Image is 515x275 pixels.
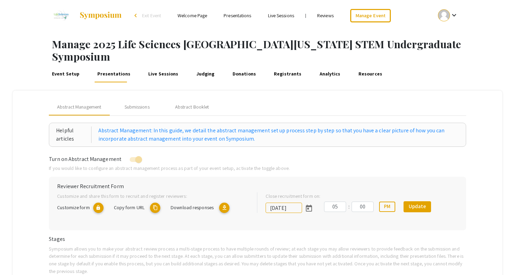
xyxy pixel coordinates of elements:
[125,103,150,111] div: Submissions
[56,126,92,143] div: Helpful articles
[379,202,395,212] button: PM
[57,103,101,111] span: Abstract Management
[171,204,214,211] span: Download responses
[231,66,257,82] a: Donations
[5,244,29,270] iframe: Chat
[268,12,294,19] a: Live Sessions
[302,12,309,19] li: |
[114,204,144,211] span: Copy form URL
[346,203,352,211] div: :
[302,201,316,215] button: Open calendar
[57,192,246,200] p: Customize and share this form to recruit and register reviewers:
[324,202,346,212] input: Hours
[57,183,458,190] h6: Reviewer Recruitment Form
[50,7,73,24] img: 2025 Life Sciences South Florida STEM Undergraduate Symposium
[49,245,466,275] p: Symposium allows you to make your abstract review process a multi-stage process to have multiple ...
[96,66,132,82] a: Presentations
[272,66,303,82] a: Registrants
[49,155,121,163] span: Turn on Abstract Management
[352,202,374,212] input: Minutes
[195,66,216,82] a: Judging
[175,103,209,111] div: Abstract Booklet
[431,8,465,23] button: Expand account dropdown
[135,13,139,18] div: arrow_back_ios
[404,201,431,212] button: Update
[147,66,180,82] a: Live Sessions
[50,7,122,24] a: 2025 Life Sciences South Florida STEM Undergraduate Symposium
[318,66,342,82] a: Analytics
[51,66,81,82] a: Event Setup
[317,12,334,19] a: Reviews
[219,203,229,213] mat-icon: Export responses
[450,11,458,19] mat-icon: Expand account dropdown
[178,12,207,19] a: Welcome Page
[79,11,122,20] img: Symposium by ForagerOne
[350,9,391,22] a: Manage Event
[93,203,104,213] mat-icon: lock
[49,164,466,172] p: If you would like to configure an abstract management process as part of your event setup, activa...
[57,204,89,211] span: Customize form
[224,12,251,19] a: Presentations
[266,192,320,200] label: Close recruitment form on:
[142,12,161,19] span: Exit Event
[49,236,466,242] h6: Stages
[357,66,383,82] a: Resources
[52,38,515,63] h1: Manage 2025 Life Sciences [GEOGRAPHIC_DATA][US_STATE] STEM Undergraduate Symposium
[150,203,160,213] mat-icon: copy URL
[98,126,459,143] a: Abstract Management: In this guide, we detail the abstract management set up process step by step...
